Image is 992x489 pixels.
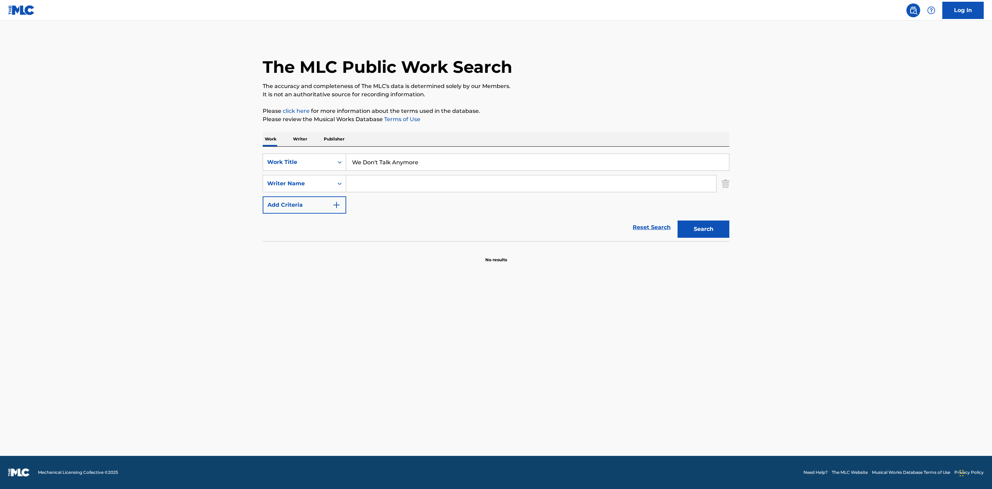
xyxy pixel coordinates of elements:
[263,132,279,146] p: Work
[924,3,938,17] div: Help
[872,469,950,476] a: Musical Works Database Terms of Use
[263,82,729,90] p: The accuracy and completeness of The MLC's data is determined solely by our Members.
[629,220,674,235] a: Reset Search
[383,116,420,123] a: Terms of Use
[263,57,512,77] h1: The MLC Public Work Search
[263,115,729,124] p: Please review the Musical Works Database
[957,456,992,489] iframe: Chat Widget
[927,6,935,14] img: help
[804,469,828,476] a: Need Help?
[332,201,341,209] img: 9d2ae6d4665cec9f34b9.svg
[8,5,35,15] img: MLC Logo
[263,107,729,115] p: Please for more information about the terms used in the database.
[263,196,346,214] button: Add Criteria
[960,463,964,483] div: Drag
[954,469,984,476] a: Privacy Policy
[283,108,310,114] a: click here
[291,132,309,146] p: Writer
[38,469,118,476] span: Mechanical Licensing Collective © 2025
[8,468,30,477] img: logo
[485,248,507,263] p: No results
[267,158,329,166] div: Work Title
[322,132,347,146] p: Publisher
[906,3,920,17] a: Public Search
[722,175,729,192] img: Delete Criterion
[263,154,729,241] form: Search Form
[832,469,868,476] a: The MLC Website
[263,90,729,99] p: It is not an authoritative source for recording information.
[909,6,917,14] img: search
[267,179,329,188] div: Writer Name
[942,2,984,19] a: Log In
[678,221,729,238] button: Search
